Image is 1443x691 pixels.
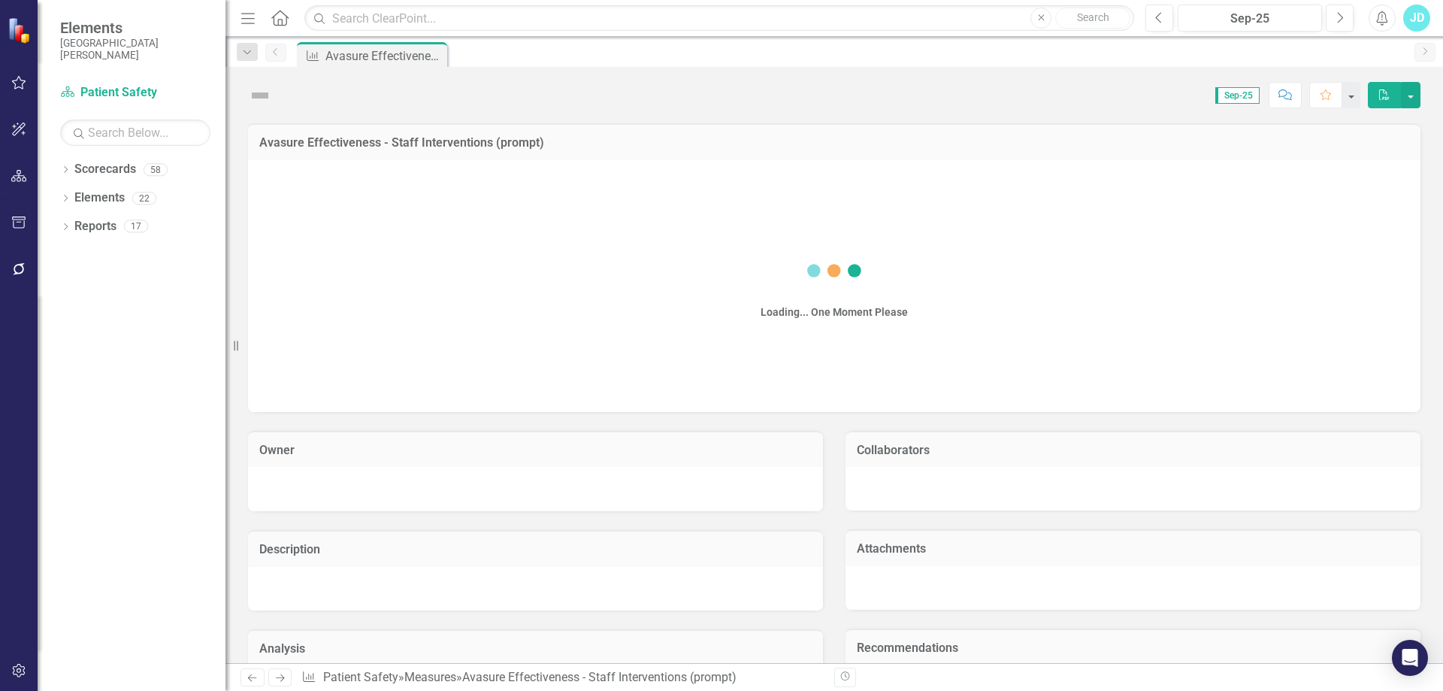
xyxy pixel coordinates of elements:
[74,161,136,178] a: Scorecards
[60,19,210,37] span: Elements
[132,192,156,205] div: 22
[462,670,737,684] div: Avasure Effectiveness - Staff Interventions (prompt)
[301,669,823,686] div: » »
[1178,5,1322,32] button: Sep-25
[259,543,812,556] h3: Description
[259,136,1409,150] h3: Avasure Effectiveness - Staff Interventions (prompt)
[761,305,908,320] div: Loading... One Moment Please
[1077,11,1109,23] span: Search
[124,220,148,233] div: 17
[1055,8,1130,29] button: Search
[74,189,125,207] a: Elements
[325,47,443,65] div: Avasure Effectiveness - Staff Interventions (prompt)
[323,670,398,684] a: Patient Safety
[1183,10,1317,28] div: Sep-25
[60,120,210,146] input: Search Below...
[259,642,812,656] h3: Analysis
[404,670,456,684] a: Measures
[259,444,812,457] h3: Owner
[1215,87,1260,104] span: Sep-25
[144,163,168,176] div: 58
[304,5,1134,32] input: Search ClearPoint...
[857,641,1409,655] h3: Recommendations
[248,83,272,108] img: Not Defined
[1403,5,1430,32] button: JD
[857,542,1409,556] h3: Attachments
[8,17,34,43] img: ClearPoint Strategy
[74,218,116,235] a: Reports
[60,84,210,102] a: Patient Safety
[60,37,210,62] small: [GEOGRAPHIC_DATA][PERSON_NAME]
[1392,640,1428,676] div: Open Intercom Messenger
[857,444,1409,457] h3: Collaborators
